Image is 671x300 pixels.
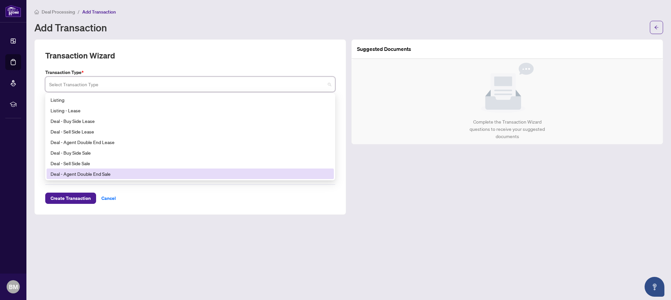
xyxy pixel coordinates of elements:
label: Transaction Type [45,69,335,76]
div: Deal - Agent Double End Sale [51,170,330,177]
span: arrow-left [654,25,659,30]
span: BM [9,282,18,291]
div: Complete the Transaction Wizard questions to receive your suggested documents [463,118,552,140]
button: Cancel [96,193,121,204]
div: Deal - Sell Side Sale [47,158,334,169]
span: Cancel [101,193,116,204]
h1: Add Transaction [34,22,107,33]
span: Create Transaction [51,193,91,204]
button: Create Transaction [45,193,96,204]
div: Listing - Lease [47,105,334,116]
div: Listing - Lease [51,107,330,114]
div: Deal - Buy Side Lease [51,117,330,125]
div: Deal - Agent Double End Lease [47,137,334,147]
img: logo [5,5,21,17]
div: Listing [51,96,330,103]
article: Suggested Documents [357,45,411,53]
li: / [78,8,80,16]
img: Null State Icon [481,63,534,113]
div: Deal - Buy Side Sale [51,149,330,156]
div: Deal - Sell Side Lease [47,126,334,137]
span: home [34,10,39,14]
div: Deal - Sell Side Sale [51,160,330,167]
div: Deal - Buy Side Lease [47,116,334,126]
button: Open asap [645,277,664,297]
span: Deal Processing [42,9,75,15]
div: Deal - Buy Side Sale [47,147,334,158]
div: Deal - Agent Double End Sale [47,169,334,179]
span: Add Transaction [82,9,116,15]
div: Deal - Sell Side Lease [51,128,330,135]
h2: Transaction Wizard [45,50,115,61]
div: Listing [47,94,334,105]
div: Deal - Agent Double End Lease [51,138,330,146]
